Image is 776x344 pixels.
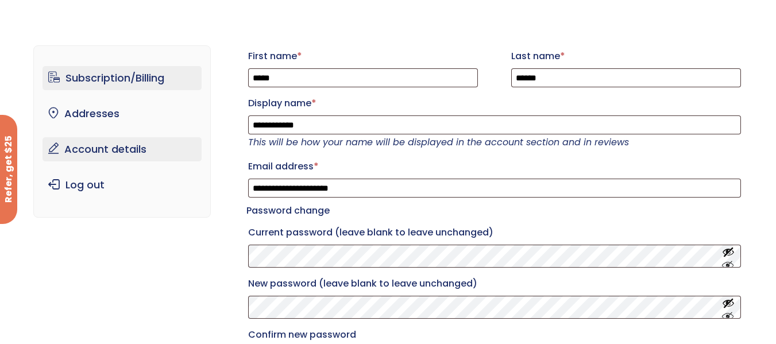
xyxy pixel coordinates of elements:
label: Confirm new password [248,326,741,344]
label: Email address [248,157,741,176]
label: Display name [248,94,741,113]
button: Show password [722,246,735,267]
label: Current password (leave blank to leave unchanged) [248,223,741,242]
a: Subscription/Billing [43,66,202,90]
label: Last name [511,47,741,65]
nav: Account pages [33,45,211,218]
button: Show password [722,297,735,318]
a: Addresses [43,102,202,126]
legend: Password change [246,203,330,219]
label: New password (leave blank to leave unchanged) [248,275,741,293]
a: Log out [43,173,202,197]
label: First name [248,47,478,65]
a: Account details [43,137,202,161]
em: This will be how your name will be displayed in the account section and in reviews [248,136,629,149]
